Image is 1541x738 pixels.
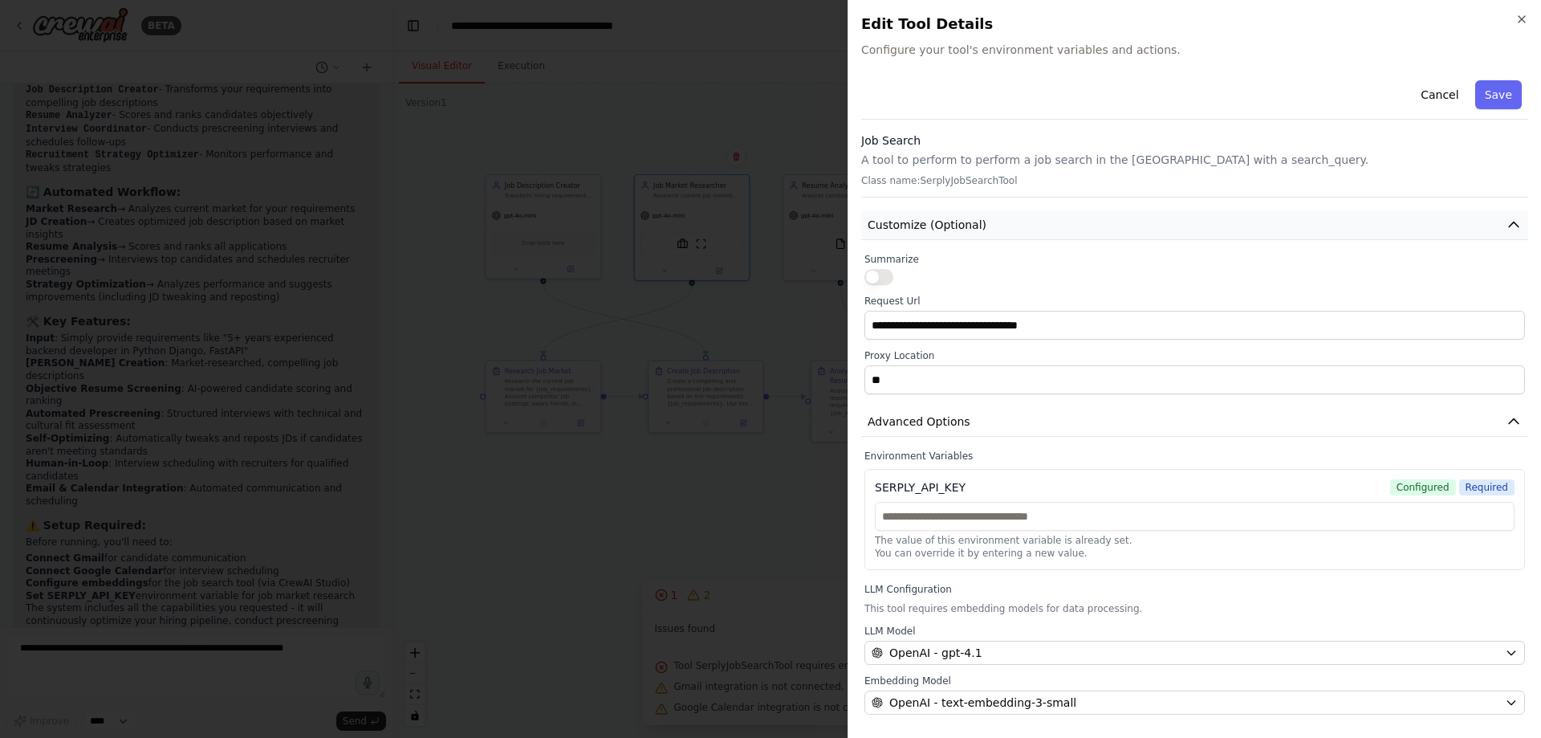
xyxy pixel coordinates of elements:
[864,295,1525,308] label: Request Url
[1390,479,1456,495] span: Configured
[864,349,1525,362] label: Proxy Location
[864,450,1525,463] label: Environment Variables
[864,253,1525,266] label: Summarize
[875,479,966,495] div: SERPLY_API_KEY
[875,547,1515,560] p: You can override it by entering a new value.
[861,13,1528,35] h2: Edit Tool Details
[861,152,1528,168] p: A tool to perform to perform a job search in the [GEOGRAPHIC_DATA] with a search_query.
[861,210,1528,240] button: Customize (Optional)
[864,602,1525,615] p: This tool requires embedding models for data processing.
[889,695,1076,711] span: OpenAI - text-embedding-3-small
[875,534,1515,547] p: The value of this environment variable is already set.
[1411,80,1468,109] button: Cancel
[1475,80,1522,109] button: Save
[864,675,1525,687] label: Embedding Model
[864,583,1525,596] label: LLM Configuration
[864,625,1525,638] label: LLM Model
[864,691,1525,715] button: OpenAI - text-embedding-3-small
[861,407,1528,437] button: Advanced Options
[864,641,1525,665] button: OpenAI - gpt-4.1
[1459,479,1515,495] span: Required
[861,133,1528,149] h3: Job Search
[868,217,986,233] span: Customize (Optional)
[868,414,970,430] span: Advanced Options
[861,174,1528,187] p: Class name: SerplyJobSearchTool
[861,42,1528,58] span: Configure your tool's environment variables and actions.
[889,645,982,661] span: OpenAI - gpt-4.1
